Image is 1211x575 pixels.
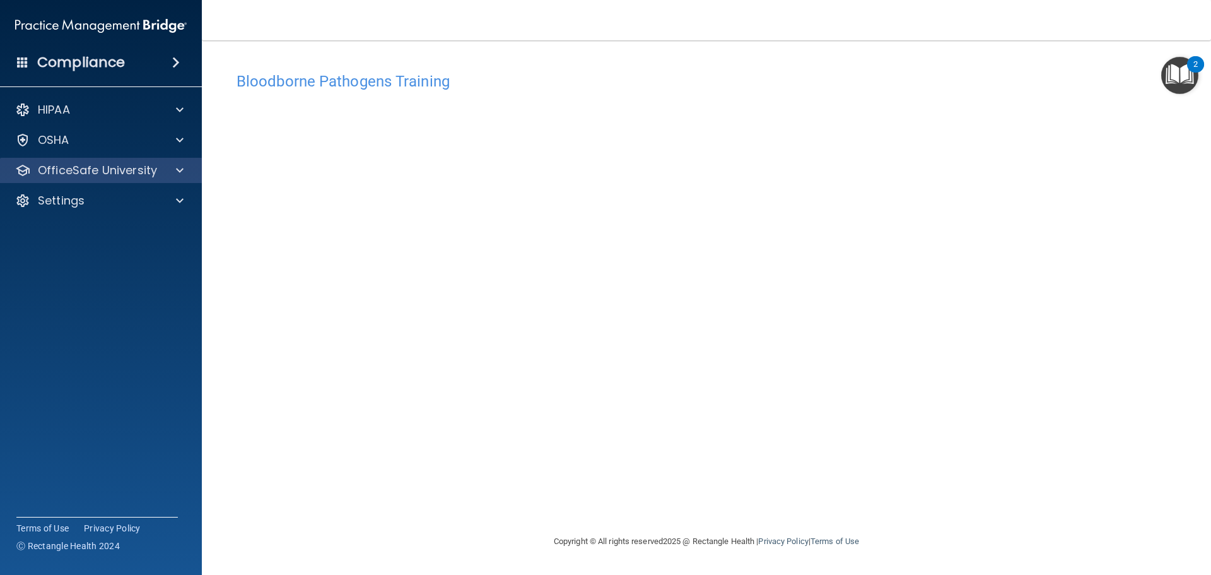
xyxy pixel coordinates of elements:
a: Privacy Policy [758,536,808,546]
a: OSHA [15,133,184,148]
iframe: bbp [237,97,1176,485]
h4: Compliance [37,54,125,71]
p: Settings [38,193,85,208]
a: Settings [15,193,184,208]
div: Copyright © All rights reserved 2025 @ Rectangle Health | | [476,521,937,562]
img: PMB logo [15,13,187,39]
a: OfficeSafe University [15,163,184,178]
span: Ⓒ Rectangle Health 2024 [16,540,120,552]
p: OSHA [38,133,69,148]
button: Open Resource Center, 2 new notifications [1161,57,1198,94]
h4: Bloodborne Pathogens Training [237,73,1176,90]
a: Terms of Use [16,522,69,535]
div: 2 [1193,64,1198,81]
p: OfficeSafe University [38,163,157,178]
a: HIPAA [15,102,184,117]
a: Terms of Use [810,536,859,546]
p: HIPAA [38,102,70,117]
a: Privacy Policy [84,522,141,535]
